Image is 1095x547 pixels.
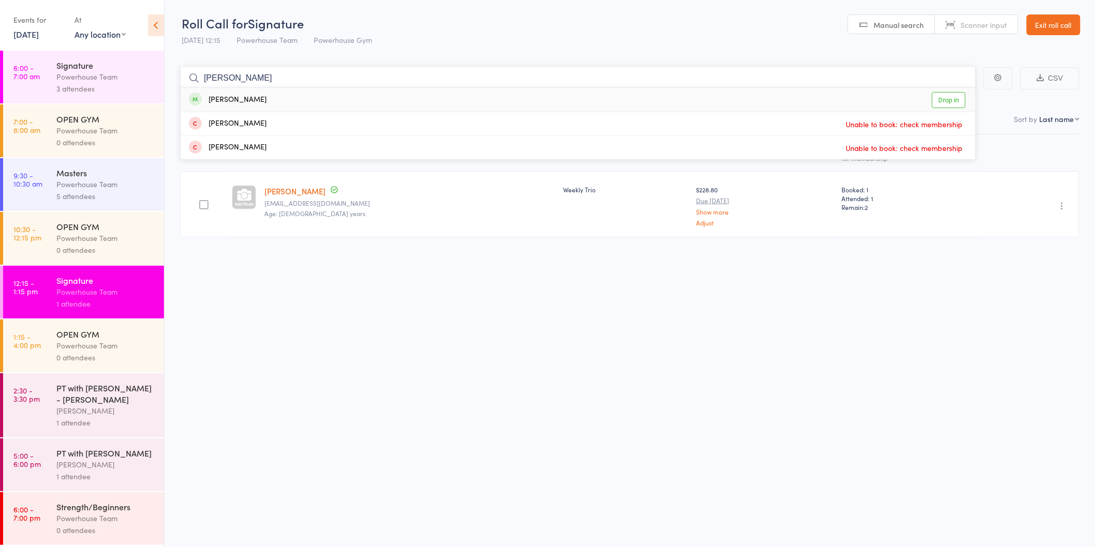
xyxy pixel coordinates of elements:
div: for membership [842,155,976,161]
time: 9:30 - 10:30 am [13,171,42,188]
div: Events for [13,11,64,28]
div: [PERSON_NAME] [56,405,155,417]
time: 1:15 - 4:00 pm [13,332,41,349]
div: 1 attendee [56,298,155,310]
div: Strength/Beginners [56,501,155,512]
span: Scanner input [961,20,1008,30]
span: Manual search [874,20,924,30]
a: 6:00 -7:00 amSignaturePowerhouse Team3 attendees [3,51,164,103]
div: 3 attendees [56,83,155,95]
span: Unable to book: check membership [844,140,966,156]
div: 1 attendee [56,417,155,429]
a: [PERSON_NAME] [264,186,325,196]
div: Masters [56,167,155,178]
div: Powerhouse Team [56,512,155,524]
div: Powerhouse Team [56,340,155,352]
div: Signature [56,275,155,286]
time: 10:30 - 12:15 pm [13,225,41,241]
div: Powerhouse Team [56,125,155,136]
span: 2 [865,203,868,211]
span: Unable to book: check membership [844,116,966,132]
small: Pammy_overend@hotmail.com [264,200,555,207]
a: [DATE] [13,28,39,40]
a: 5:00 -6:00 pmPT with [PERSON_NAME][PERSON_NAME]1 attendee [3,438,164,491]
span: Powerhouse Team [236,35,298,45]
span: Attended: 1 [842,194,976,203]
time: 6:00 - 7:00 am [13,64,40,80]
a: Adjust [697,219,834,226]
div: Signature [56,59,155,71]
button: CSV [1020,67,1079,89]
div: 0 attendees [56,244,155,256]
div: [PERSON_NAME] [189,142,267,154]
a: 12:15 -1:15 pmSignaturePowerhouse Team1 attendee [3,266,164,318]
span: Powerhouse Gym [314,35,372,45]
a: Show more [697,208,834,215]
time: 7:00 - 8:00 am [13,117,40,134]
time: 6:00 - 7:00 pm [13,505,40,522]
div: Powerhouse Team [56,286,155,298]
div: PT with [PERSON_NAME] [56,447,155,459]
a: Drop in [932,92,966,108]
span: Booked: 1 [842,185,976,194]
span: [DATE] 12:15 [182,35,220,45]
a: 10:30 -12:15 pmOPEN GYMPowerhouse Team0 attendees [3,212,164,265]
a: 2:30 -3:30 pmPT with [PERSON_NAME] - [PERSON_NAME][PERSON_NAME]1 attendee [3,373,164,437]
span: Age: [DEMOGRAPHIC_DATA] years [264,209,365,218]
div: 0 attendees [56,524,155,536]
div: Powerhouse Team [56,71,155,83]
div: Powerhouse Team [56,178,155,190]
div: 0 attendees [56,136,155,148]
div: OPEN GYM [56,221,155,232]
div: Powerhouse Team [56,232,155,244]
div: At [75,11,126,28]
div: OPEN GYM [56,113,155,125]
a: Exit roll call [1027,14,1081,35]
div: [PERSON_NAME] [189,118,267,130]
div: Last name [1040,114,1074,124]
div: Any location [75,28,126,40]
small: Due [DATE] [697,197,834,204]
time: 5:00 - 6:00 pm [13,451,41,468]
div: 5 attendees [56,190,155,202]
time: 2:30 - 3:30 pm [13,386,40,403]
span: Remain: [842,203,976,211]
label: Sort by [1014,114,1038,124]
div: OPEN GYM [56,328,155,340]
span: Signature [248,14,304,32]
div: [PERSON_NAME] [56,459,155,470]
input: Search by name [180,66,976,90]
div: 1 attendee [56,470,155,482]
div: [PERSON_NAME] [189,94,267,106]
a: 7:00 -8:00 amOPEN GYMPowerhouse Team0 attendees [3,104,164,157]
div: Weekly Trio [563,185,688,194]
span: Roll Call for [182,14,248,32]
div: PT with [PERSON_NAME] - [PERSON_NAME] [56,382,155,405]
time: 12:15 - 1:15 pm [13,279,38,295]
a: 6:00 -7:00 pmStrength/BeginnersPowerhouse Team0 attendees [3,492,164,545]
a: 1:15 -4:00 pmOPEN GYMPowerhouse Team0 attendees [3,320,164,372]
div: $228.80 [697,185,834,226]
div: 0 attendees [56,352,155,363]
a: 9:30 -10:30 amMastersPowerhouse Team5 attendees [3,158,164,211]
